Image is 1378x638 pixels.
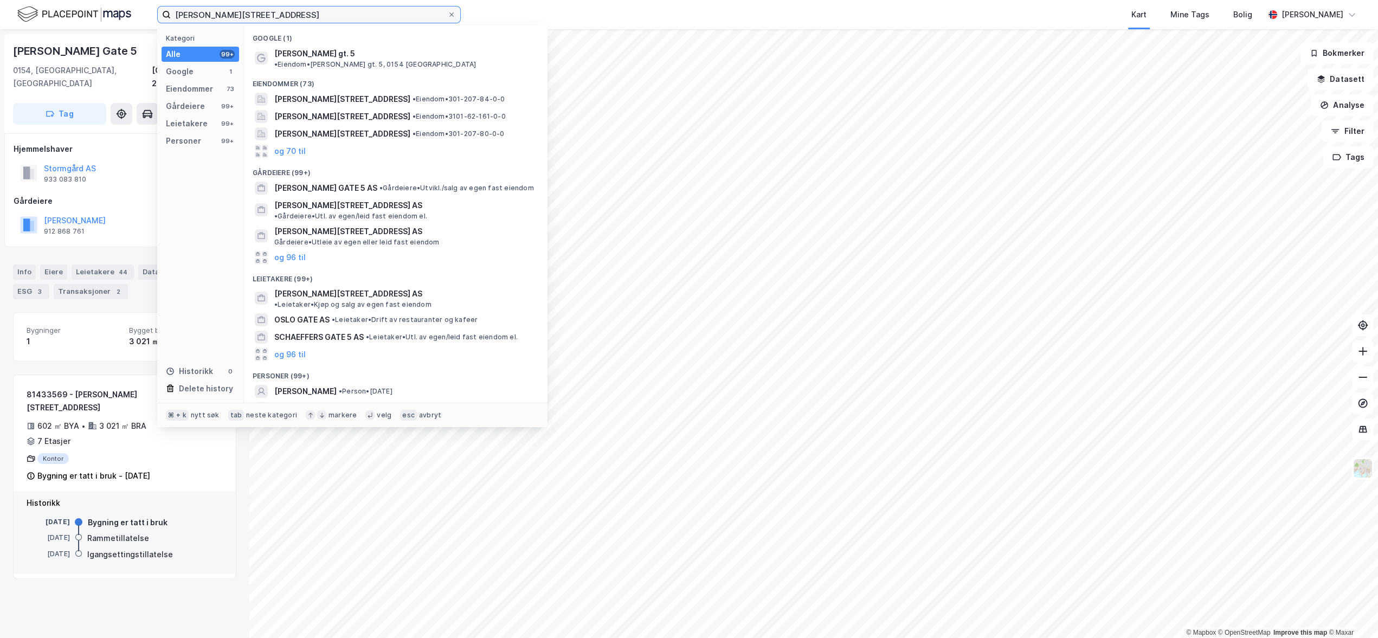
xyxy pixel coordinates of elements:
[226,367,235,376] div: 0
[27,497,223,510] div: Historikk
[220,137,235,145] div: 99+
[27,517,70,527] div: [DATE]
[1131,8,1147,21] div: Kart
[166,65,194,78] div: Google
[166,410,189,421] div: ⌘ + k
[339,387,342,395] span: •
[1311,94,1374,116] button: Analyse
[1186,629,1216,636] a: Mapbox
[274,251,306,264] button: og 96 til
[13,64,152,90] div: 0154, [GEOGRAPHIC_DATA], [GEOGRAPHIC_DATA]
[81,422,86,430] div: •
[246,411,297,420] div: neste kategori
[166,48,181,61] div: Alle
[339,387,392,396] span: Person • [DATE]
[14,143,236,156] div: Hjemmelshaver
[44,227,85,236] div: 912 868 761
[274,60,476,69] span: Eiendom • [PERSON_NAME] gt. 5, 0154 [GEOGRAPHIC_DATA]
[226,85,235,93] div: 73
[366,333,369,341] span: •
[166,100,205,113] div: Gårdeiere
[244,160,548,179] div: Gårdeiere (99+)
[40,265,67,280] div: Eiere
[34,286,45,297] div: 3
[191,411,220,420] div: nytt søk
[166,365,213,378] div: Historikk
[332,315,478,324] span: Leietaker • Drift av restauranter og kafeer
[413,95,505,104] span: Eiendom • 301-207-84-0-0
[14,195,236,208] div: Gårdeiere
[220,119,235,128] div: 99+
[377,411,391,420] div: velg
[274,225,535,238] span: [PERSON_NAME][STREET_ADDRESS] AS
[1282,8,1343,21] div: [PERSON_NAME]
[113,286,124,297] div: 2
[54,284,128,299] div: Transaksjoner
[27,335,120,348] div: 1
[228,410,244,421] div: tab
[274,331,364,344] span: SCHAEFFERS GATE 5 AS
[274,300,432,309] span: Leietaker • Kjøp og salg av egen fast eiendom
[17,5,131,24] img: logo.f888ab2527a4732fd821a326f86c7f29.svg
[220,50,235,59] div: 99+
[1300,42,1374,64] button: Bokmerker
[226,67,235,76] div: 1
[274,212,278,220] span: •
[274,212,427,221] span: Gårdeiere • Utl. av egen/leid fast eiendom el.
[366,333,518,341] span: Leietaker • Utl. av egen/leid fast eiendom el.
[37,420,79,433] div: 602 ㎡ BYA
[166,134,201,147] div: Personer
[1322,120,1374,142] button: Filter
[27,549,70,559] div: [DATE]
[99,420,146,433] div: 3 021 ㎡ BRA
[27,326,120,335] span: Bygninger
[274,348,306,361] button: og 96 til
[87,532,149,545] div: Rammetillatelse
[1324,586,1378,638] iframe: Chat Widget
[27,533,70,543] div: [DATE]
[1218,629,1271,636] a: OpenStreetMap
[220,102,235,111] div: 99+
[72,265,134,280] div: Leietakere
[274,47,355,60] span: [PERSON_NAME] gt. 5
[117,267,130,278] div: 44
[1273,629,1327,636] a: Improve this map
[274,127,410,140] span: [PERSON_NAME][STREET_ADDRESS]
[1170,8,1209,21] div: Mine Tags
[274,385,337,398] span: [PERSON_NAME]
[274,182,377,195] span: [PERSON_NAME] GATE 5 AS
[413,95,416,103] span: •
[244,25,548,45] div: Google (1)
[244,71,548,91] div: Eiendommer (73)
[13,284,49,299] div: ESG
[274,313,330,326] span: OSLO GATE AS
[13,103,106,125] button: Tag
[166,34,239,42] div: Kategori
[413,112,416,120] span: •
[274,287,422,300] span: [PERSON_NAME][STREET_ADDRESS] AS
[171,7,447,23] input: Søk på adresse, matrikkel, gårdeiere, leietakere eller personer
[129,335,223,348] div: 3 021 ㎡
[166,82,213,95] div: Eiendommer
[13,265,36,280] div: Info
[329,411,357,420] div: markere
[274,60,278,68] span: •
[37,469,150,482] div: Bygning er tatt i bruk - [DATE]
[179,382,233,395] div: Delete history
[37,435,70,448] div: 7 Etasjer
[413,130,416,138] span: •
[274,300,278,308] span: •
[166,117,208,130] div: Leietakere
[87,548,173,561] div: Igangsettingstillatelse
[400,410,417,421] div: esc
[1323,146,1374,168] button: Tags
[138,265,192,280] div: Datasett
[244,363,548,383] div: Personer (99+)
[274,199,422,212] span: [PERSON_NAME][STREET_ADDRESS] AS
[274,238,440,247] span: Gårdeiere • Utleie av egen eller leid fast eiendom
[379,184,534,192] span: Gårdeiere • Utvikl./salg av egen fast eiendom
[332,315,335,324] span: •
[13,42,139,60] div: [PERSON_NAME] Gate 5
[88,516,168,529] div: Bygning er tatt i bruk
